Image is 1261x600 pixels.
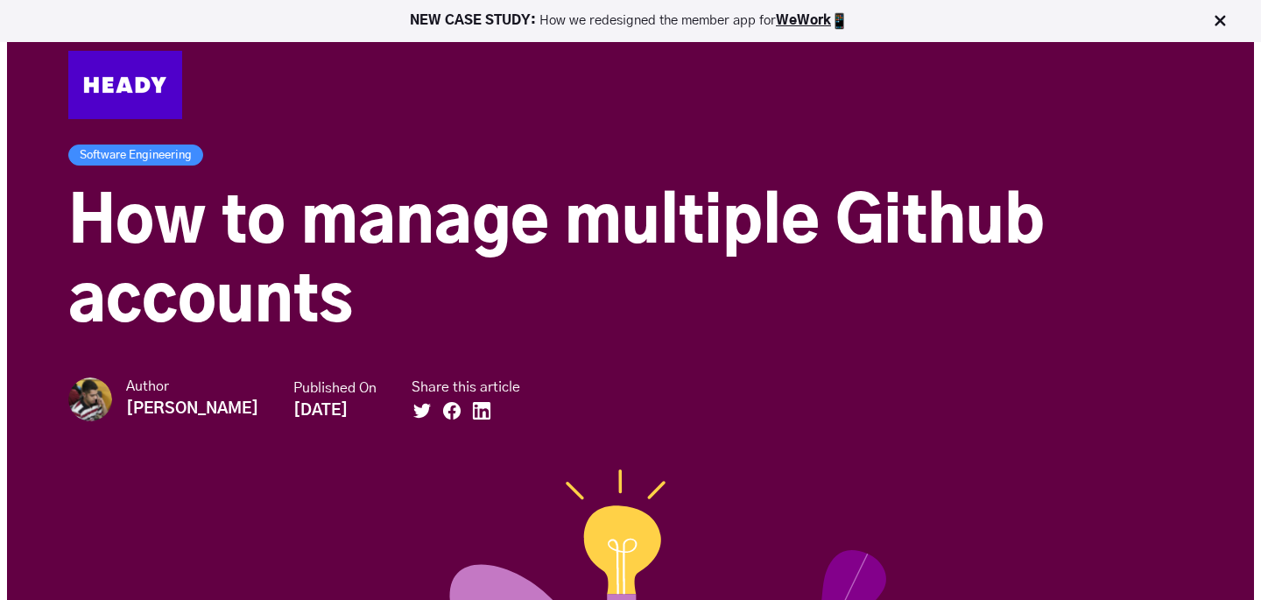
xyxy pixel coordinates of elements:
[8,12,1253,30] p: How we redesigned the member app for
[831,12,849,30] img: app emoji
[68,378,112,421] img: Saish Chachad
[68,51,182,119] img: Heady_Logo_Web-01 (1)
[293,403,348,419] strong: [DATE]
[412,378,520,397] small: Share this article
[410,14,539,27] strong: NEW CASE STUDY:
[776,14,831,27] a: WeWork
[293,379,377,398] small: Published On
[200,64,1194,106] div: Navigation Menu
[126,401,258,417] strong: [PERSON_NAME]
[68,145,203,166] a: Software Engineering
[126,378,258,396] small: Author
[1211,12,1229,30] img: Close Bar
[68,193,1045,335] span: How to manage multiple Github accounts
